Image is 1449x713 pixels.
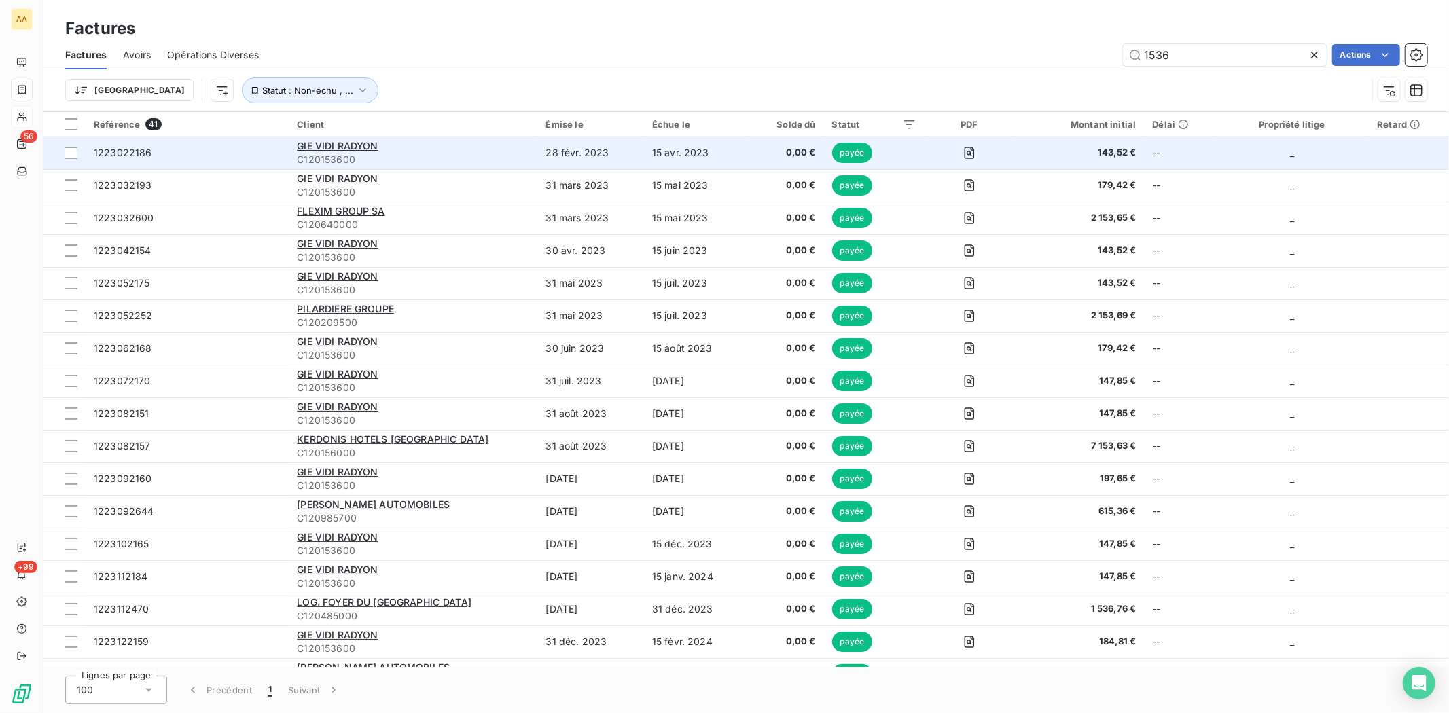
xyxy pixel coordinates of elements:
[297,446,529,460] span: C120156000
[297,218,529,232] span: C120640000
[1022,179,1137,192] span: 179,42 €
[297,629,378,640] span: GIE VIDI RADYON
[538,430,644,462] td: 31 août 2023
[94,440,151,452] span: 1223082157
[832,664,873,684] span: payée
[1332,44,1400,66] button: Actions
[1144,430,1215,462] td: --
[1144,625,1215,658] td: --
[538,267,644,299] td: 31 mai 2023
[832,273,873,293] span: payée
[1223,119,1361,130] div: Propriété litige
[644,234,749,267] td: 15 juin 2023
[280,676,348,704] button: Suivant
[94,538,149,549] span: 1223102165
[644,658,749,691] td: 31 janv. 2024
[1144,332,1215,365] td: --
[832,534,873,554] span: payée
[832,501,873,522] span: payée
[832,119,917,130] div: Statut
[1290,440,1294,452] span: _
[644,430,749,462] td: [DATE]
[262,85,353,96] span: Statut : Non-échu , ...
[757,635,816,648] span: 0,00 €
[644,136,749,169] td: 15 avr. 2023
[297,316,529,329] span: C120209500
[757,472,816,486] span: 0,00 €
[1290,342,1294,354] span: _
[538,299,644,332] td: 31 mai 2023
[1022,119,1137,130] div: Montant initial
[297,381,529,395] span: C120153600
[1290,473,1294,484] span: _
[297,238,378,249] span: GIE VIDI RADYON
[1290,538,1294,549] span: _
[832,632,873,652] span: payée
[757,374,816,388] span: 0,00 €
[1022,146,1137,160] span: 143,52 €
[832,208,873,228] span: payée
[832,436,873,456] span: payée
[297,401,378,412] span: GIE VIDI RADYON
[832,566,873,587] span: payée
[1290,636,1294,647] span: _
[94,407,149,419] span: 1223082151
[297,119,529,130] div: Client
[94,603,149,615] span: 1223112470
[1022,407,1137,420] span: 147,85 €
[832,338,873,359] span: payée
[757,146,816,160] span: 0,00 €
[94,570,148,582] span: 1223112184
[757,244,816,257] span: 0,00 €
[1022,244,1137,257] span: 143,52 €
[94,244,151,256] span: 1223042154
[644,462,749,495] td: [DATE]
[297,433,488,445] span: KERDONIS HOTELS [GEOGRAPHIC_DATA]
[644,332,749,365] td: 15 août 2023
[297,498,450,510] span: [PERSON_NAME] AUTOMOBILES
[757,211,816,225] span: 0,00 €
[65,48,107,62] span: Factures
[297,661,450,673] span: [PERSON_NAME] AUTOMOBILES
[1290,570,1294,582] span: _
[538,202,644,234] td: 31 mars 2023
[1022,602,1137,616] span: 1 536,76 €
[757,342,816,355] span: 0,00 €
[1290,244,1294,256] span: _
[538,397,644,430] td: 31 août 2023
[268,683,272,697] span: 1
[538,169,644,202] td: 31 mars 2023
[1290,179,1294,191] span: _
[1022,570,1137,583] span: 147,85 €
[1377,119,1441,130] div: Retard
[94,179,152,191] span: 1223032193
[1022,505,1137,518] span: 615,36 €
[757,179,816,192] span: 0,00 €
[832,175,873,196] span: payée
[538,332,644,365] td: 30 juin 2023
[297,348,529,362] span: C120153600
[77,683,93,697] span: 100
[1123,44,1327,66] input: Rechercher
[260,676,280,704] button: 1
[297,531,378,543] span: GIE VIDI RADYON
[652,119,741,130] div: Échue le
[644,625,749,658] td: 15 févr. 2024
[538,625,644,658] td: 31 déc. 2023
[297,577,529,590] span: C120153600
[757,309,816,323] span: 0,00 €
[297,270,378,282] span: GIE VIDI RADYON
[538,528,644,560] td: [DATE]
[94,119,140,130] span: Référence
[757,505,816,518] span: 0,00 €
[94,212,154,223] span: 1223032600
[1144,397,1215,430] td: --
[11,683,33,705] img: Logo LeanPay
[14,561,37,573] span: +99
[297,335,378,347] span: GIE VIDI RADYON
[538,495,644,528] td: [DATE]
[297,596,471,608] span: LOG. FOYER DU [GEOGRAPHIC_DATA]
[1144,267,1215,299] td: --
[11,8,33,30] div: AA
[297,511,529,525] span: C120985700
